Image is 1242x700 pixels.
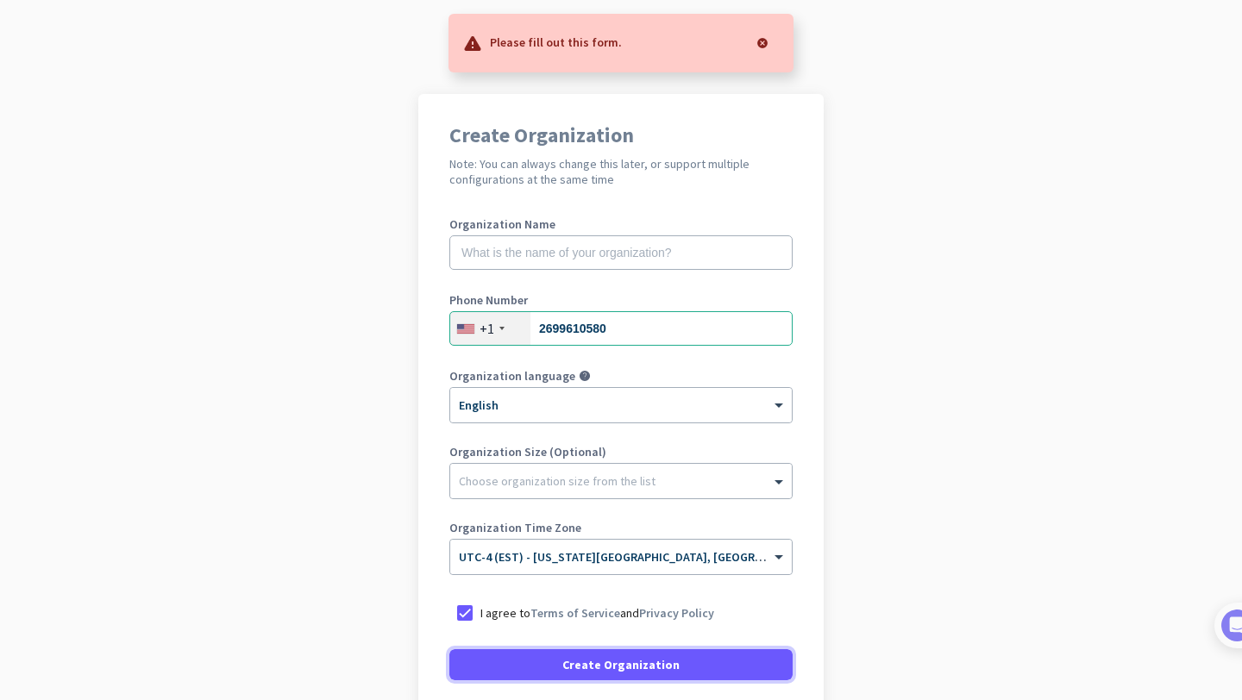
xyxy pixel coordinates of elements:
[639,605,714,621] a: Privacy Policy
[449,370,575,382] label: Organization language
[449,311,793,346] input: 201-555-0123
[480,320,494,337] div: +1
[449,156,793,187] h2: Note: You can always change this later, or support multiple configurations at the same time
[449,649,793,680] button: Create Organization
[579,370,591,382] i: help
[490,33,622,50] p: Please fill out this form.
[449,446,793,458] label: Organization Size (Optional)
[449,125,793,146] h1: Create Organization
[449,235,793,270] input: What is the name of your organization?
[449,294,793,306] label: Phone Number
[449,218,793,230] label: Organization Name
[449,522,793,534] label: Organization Time Zone
[530,605,620,621] a: Terms of Service
[562,656,680,673] span: Create Organization
[480,604,714,622] p: I agree to and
